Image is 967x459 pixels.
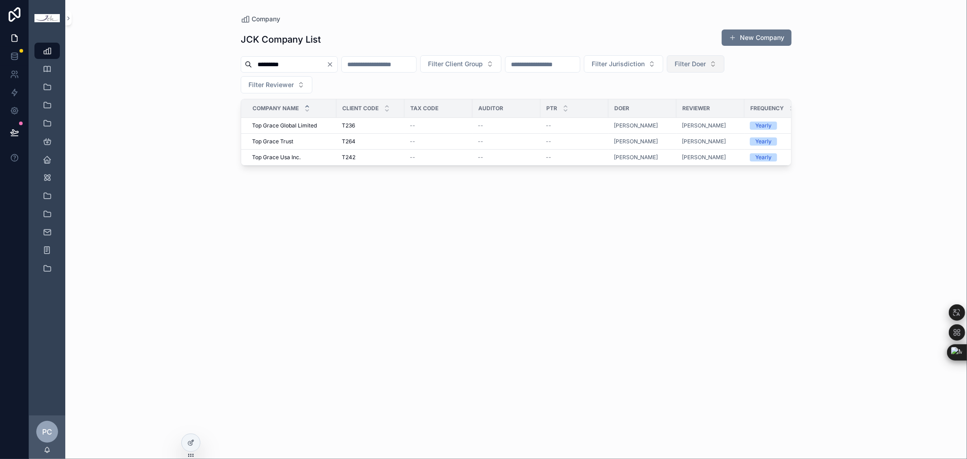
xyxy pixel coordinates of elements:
[252,154,301,161] span: Top Grace Usa Inc.
[750,105,784,112] span: Frequency
[252,122,331,129] a: Top Grace Global Limited
[241,76,312,93] button: Select Button
[478,154,483,161] span: --
[682,122,739,129] a: [PERSON_NAME]
[614,154,658,161] a: [PERSON_NAME]
[584,55,663,73] button: Select Button
[428,59,483,68] span: Filter Client Group
[326,61,337,68] button: Clear
[478,122,483,129] span: --
[410,138,415,145] span: --
[750,122,807,130] a: Yearly
[755,122,772,130] div: Yearly
[546,154,603,161] a: --
[614,122,671,129] a: [PERSON_NAME]
[750,137,807,146] a: Yearly
[682,105,710,112] span: Reviewer
[342,105,379,112] span: Client Code
[755,137,772,146] div: Yearly
[34,14,60,23] img: App logo
[722,29,792,46] button: New Company
[410,154,415,161] span: --
[410,154,467,161] a: --
[478,154,535,161] a: --
[420,55,501,73] button: Select Button
[252,138,293,145] span: Top Grace Trust
[614,138,671,145] a: [PERSON_NAME]
[252,122,317,129] span: Top Grace Global Limited
[342,122,355,129] span: T236
[478,138,483,145] span: --
[342,138,399,145] a: T264
[253,105,299,112] span: Company Name
[546,105,557,112] span: PTR
[592,59,645,68] span: Filter Jurisdiction
[42,426,52,437] span: PC
[410,122,415,129] span: --
[546,122,603,129] a: --
[546,122,551,129] span: --
[342,154,399,161] a: T242
[478,122,535,129] a: --
[342,138,355,145] span: T264
[614,105,629,112] span: Doer
[252,15,280,24] span: Company
[252,154,331,161] a: Top Grace Usa Inc.
[614,154,671,161] a: [PERSON_NAME]
[241,33,321,46] h1: JCK Company List
[675,59,706,68] span: Filter Doer
[252,138,331,145] a: Top Grace Trust
[342,154,355,161] span: T242
[755,153,772,161] div: Yearly
[546,138,551,145] span: --
[342,122,399,129] a: T236
[410,138,467,145] a: --
[546,138,603,145] a: --
[682,154,739,161] a: [PERSON_NAME]
[614,122,658,129] a: [PERSON_NAME]
[410,105,438,112] span: Tax Code
[410,122,467,129] a: --
[682,122,726,129] a: [PERSON_NAME]
[667,55,724,73] button: Select Button
[248,80,294,89] span: Filter Reviewer
[241,15,280,24] a: Company
[29,36,65,288] div: scrollable content
[682,154,726,161] a: [PERSON_NAME]
[614,138,658,145] a: [PERSON_NAME]
[682,138,726,145] a: [PERSON_NAME]
[478,138,535,145] a: --
[478,105,503,112] span: Auditor
[750,153,807,161] a: Yearly
[682,138,739,145] a: [PERSON_NAME]
[546,154,551,161] span: --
